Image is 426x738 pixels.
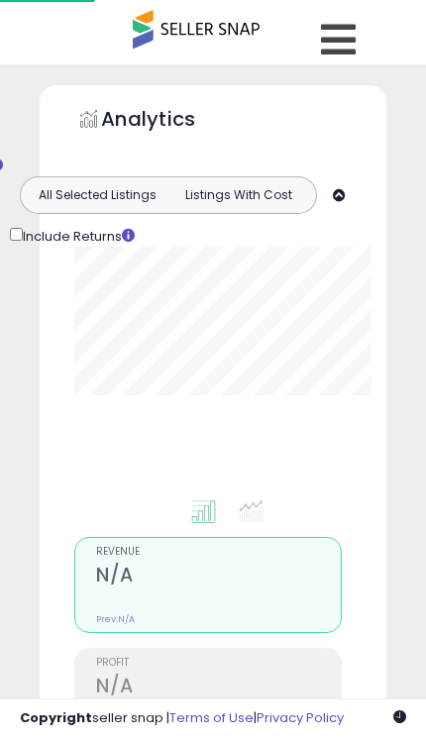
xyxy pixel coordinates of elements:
[20,708,92,727] strong: Copyright
[169,708,254,727] a: Terms of Use
[96,675,341,701] h2: N/A
[96,658,341,669] span: Profit
[257,708,344,727] a: Privacy Policy
[26,182,168,208] button: All Selected Listings
[20,709,344,728] div: seller snap | |
[101,105,215,138] h5: Analytics
[96,564,341,590] h2: N/A
[96,547,341,558] span: Revenue
[96,613,135,625] small: Prev: N/A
